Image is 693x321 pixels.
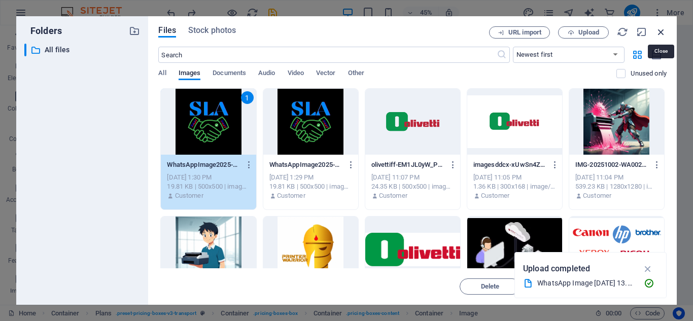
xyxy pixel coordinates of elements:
span: Vector [316,67,336,81]
p: imagesddcx-xUwSn4ZLhztnNSY3cNuhqg.png [473,160,547,169]
div: [DATE] 11:07 PM [371,173,454,182]
button: Delete [460,278,521,295]
button: Upload [558,26,609,39]
p: Upload completed [523,262,590,275]
p: All files [45,44,122,56]
span: All [158,67,166,81]
input: Search [158,47,496,63]
span: URL import [508,29,541,35]
div: 1 [241,91,254,104]
p: Customer [175,191,203,200]
div: WhatsApp Image [DATE] 13.27.51_f62c0a4e.jpg [537,277,636,289]
div: 24.35 KB | 500x500 | image/png [371,182,454,191]
p: WhatsAppImage2025-10-05at13.27.51_f62c0a4e-ZspnEe9a6sSXu3mT8WBqBw.jpg [167,160,240,169]
span: Audio [258,67,275,81]
div: 19.81 KB | 500x500 | image/jpeg [167,182,250,191]
i: Minimize [636,26,647,38]
span: Video [288,67,304,81]
div: 539.23 KB | 1280x1280 | image/jpeg [575,182,658,191]
span: Other [348,67,364,81]
p: IMG-20251002-WA0027-Cya33V3CP4dhkEM_b8m8Sw.jpg [575,160,649,169]
p: Customer [277,191,305,200]
p: Customer [583,191,611,200]
p: Customer [481,191,509,200]
div: ​ [24,44,26,56]
span: Documents [213,67,246,81]
span: Stock photos [188,24,236,37]
div: [DATE] 11:05 PM [473,173,556,182]
span: Images [179,67,201,81]
i: Reload [617,26,628,38]
div: [DATE] 1:29 PM [269,173,352,182]
span: Delete [481,283,500,290]
i: Create new folder [129,25,140,37]
span: Files [158,24,176,37]
button: URL import [489,26,550,39]
p: Folders [24,24,62,38]
div: [DATE] 11:04 PM [575,173,658,182]
span: Upload [578,29,599,35]
div: [DATE] 1:30 PM [167,173,250,182]
p: Customer [379,191,407,200]
p: olivettiff-EM1JL0yW_Pmdb8mU-Yph5g.png [371,160,445,169]
div: 1.36 KB | 300x168 | image/png [473,182,556,191]
p: WhatsAppImage2025-10-05at13.27.51_f62c0a4e-1XA6m63NZDPUJ1WPO3yfYw.jpg [269,160,343,169]
div: 19.81 KB | 500x500 | image/jpeg [269,182,352,191]
p: Displays only files that are not in use on the website. Files added during this session can still... [631,69,667,78]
